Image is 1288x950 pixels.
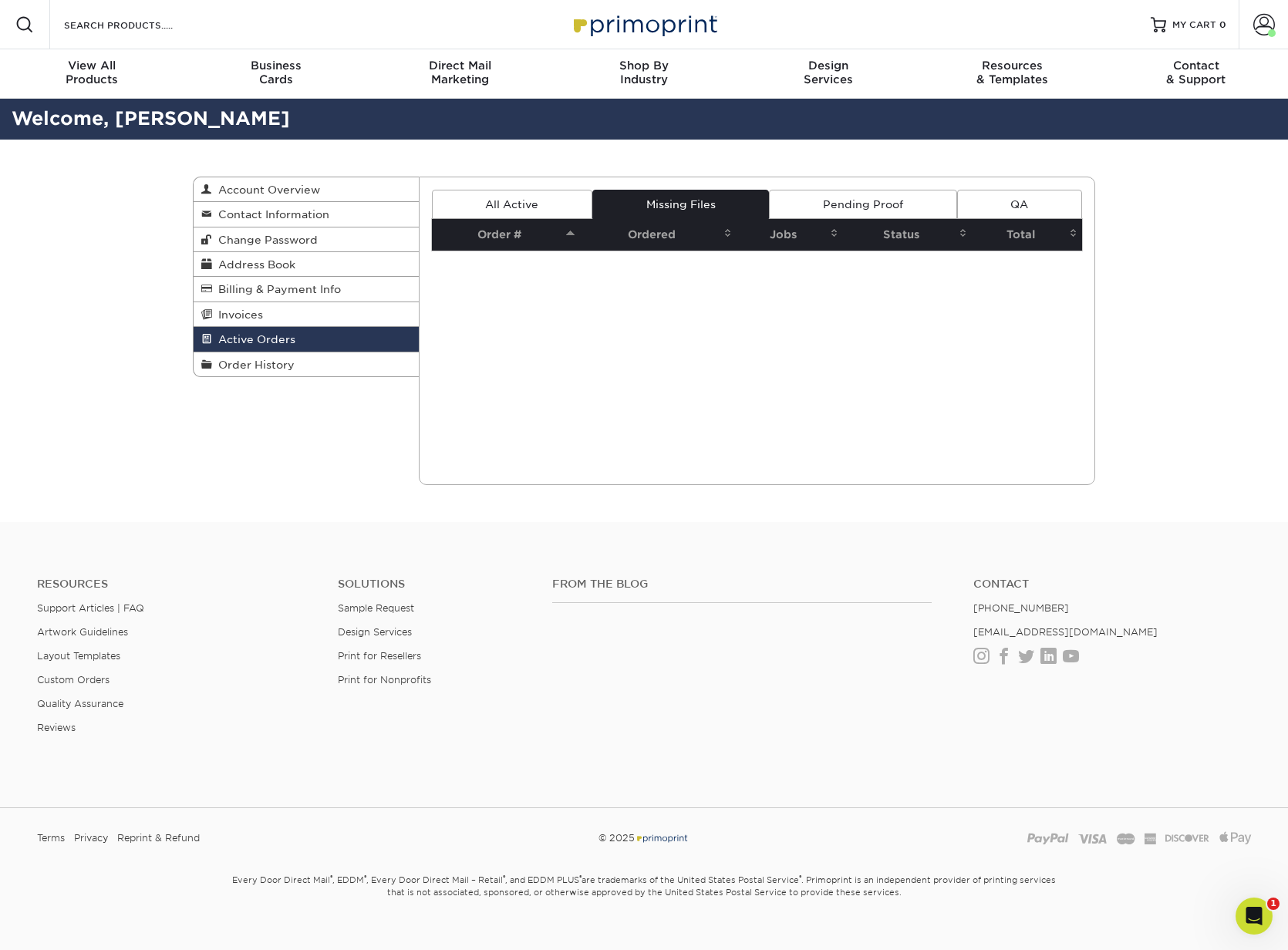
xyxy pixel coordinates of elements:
a: Artwork Guidelines [37,626,128,638]
span: Resources [920,59,1104,72]
a: Pending Proof [769,190,956,219]
a: Missing Files [592,190,769,219]
a: BusinessCards [184,49,369,99]
h4: Solutions [338,578,529,591]
a: Quality Assurance [37,698,123,709]
span: 0 [1219,19,1226,30]
span: Business [184,59,369,72]
h4: Resources [37,578,315,591]
span: Change Password [212,234,318,246]
div: Cards [184,59,369,86]
a: All Active [432,190,592,219]
a: Address Book [194,252,419,277]
th: Status [843,219,972,251]
iframe: Google Customer Reviews [4,903,131,945]
a: Sample Request [338,602,414,614]
div: Industry [552,59,737,86]
a: QA [957,190,1082,219]
span: Invoices [212,308,263,321]
a: Order History [194,352,419,376]
span: Contact Information [212,208,329,221]
span: Address Book [212,258,295,271]
a: Contact& Support [1104,49,1288,99]
div: & Templates [920,59,1104,86]
a: Support Articles | FAQ [37,602,144,614]
span: Active Orders [212,333,295,345]
span: Direct Mail [368,59,552,72]
a: Reviews [37,722,76,733]
span: Account Overview [212,184,320,196]
a: Terms [37,827,65,850]
span: 1 [1267,898,1280,910]
img: Primoprint [635,832,689,844]
iframe: Intercom live chat [1236,898,1273,935]
a: Design Services [338,626,412,638]
sup: ® [330,874,332,881]
th: Total [972,219,1082,251]
a: Privacy [74,827,108,850]
a: Billing & Payment Info [194,277,419,302]
a: Contact [973,578,1251,591]
a: Account Overview [194,177,419,202]
sup: ® [799,874,801,881]
a: DesignServices [736,49,920,99]
a: Change Password [194,227,419,252]
th: Jobs [737,219,843,251]
small: Every Door Direct Mail , EDDM , Every Door Direct Mail – Retail , and EDDM PLUS are trademarks of... [193,868,1095,936]
a: Custom Orders [37,674,110,686]
a: Direct MailMarketing [368,49,552,99]
a: [EMAIL_ADDRESS][DOMAIN_NAME] [973,626,1158,638]
span: Shop By [552,59,737,72]
span: Design [736,59,920,72]
a: Invoices [194,302,419,327]
div: & Support [1104,59,1288,86]
a: Shop ByIndustry [552,49,737,99]
a: [PHONE_NUMBER] [973,602,1069,614]
div: Services [736,59,920,86]
th: Ordered [579,219,737,251]
input: SEARCH PRODUCTS..... [62,15,213,34]
a: Reprint & Refund [117,827,200,850]
sup: ® [503,874,505,881]
span: MY CART [1172,19,1216,32]
sup: ® [579,874,582,881]
div: © 2025 [438,827,851,850]
span: Order History [212,359,295,371]
a: Layout Templates [37,650,120,662]
a: Print for Resellers [338,650,421,662]
h4: From the Blog [552,578,932,591]
span: Contact [1104,59,1288,72]
span: Billing & Payment Info [212,283,341,295]
a: Active Orders [194,327,419,352]
sup: ® [364,874,366,881]
div: Marketing [368,59,552,86]
img: Primoprint [567,8,721,41]
a: Print for Nonprofits [338,674,431,686]
th: Order # [432,219,579,251]
a: Resources& Templates [920,49,1104,99]
a: Contact Information [194,202,419,227]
